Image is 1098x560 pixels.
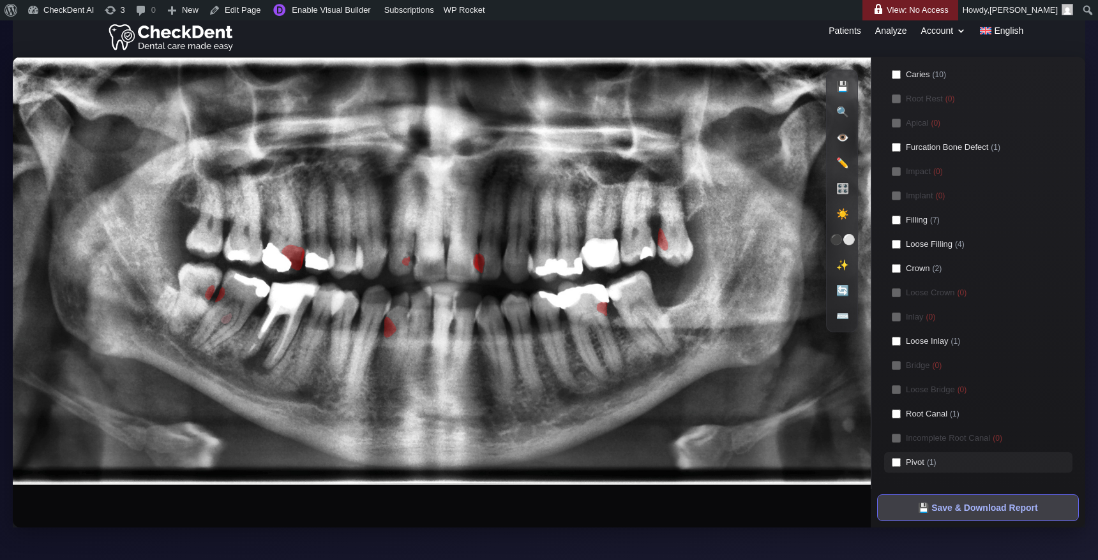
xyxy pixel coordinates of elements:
button: ☀️ [832,203,854,225]
spanpatho: (0) [926,311,935,323]
label: Loose Crown [884,283,1072,303]
label: Implant [884,186,1072,206]
spanpatho: (10) [933,69,946,80]
input: Incomplete Root Canal(0) [892,434,901,443]
span: [PERSON_NAME] [989,5,1058,15]
label: Root Rest [884,89,1072,109]
img: Checkdent Logo [109,21,236,52]
a: Account [921,26,966,40]
input: Root Canal(1) [892,409,901,418]
a: Analyze [875,26,907,40]
input: Furcation Bone Defect(1) [892,143,901,152]
label: Caries [884,64,1072,85]
label: Apical [884,113,1072,133]
input: Filling(7) [892,216,901,225]
input: Loose Inlay(1) [892,337,901,346]
input: Loose Crown(0) [892,288,901,297]
label: Incomplete Root Canal [884,428,1072,448]
button: 🎛️ [832,177,854,199]
span: English [994,26,1023,35]
label: Loose Filling [884,234,1072,254]
label: Impact [884,161,1072,182]
button: 🔄 [832,279,854,301]
spanpatho: (4) [955,239,965,250]
spanpatho: (0) [936,190,945,202]
input: Pivot(1) [892,458,901,467]
a: Patients [829,26,861,40]
input: Loose Bridge(0) [892,385,901,394]
input: Root Rest(0) [892,94,901,103]
spanpatho: (0) [931,117,940,129]
img: Arnav Saha [1062,4,1073,15]
label: Filling [884,210,1072,230]
label: Root Canal [884,404,1072,424]
label: Crown [884,258,1072,279]
input: Loose Filling(4) [892,240,901,249]
input: Bridge(0) [892,361,901,370]
spanpatho: (2) [933,263,942,274]
button: ⚫⚪ [832,228,854,250]
spanpatho: (0) [993,432,1002,444]
button: ✨ [832,254,854,276]
input: Caries(10) [892,70,901,79]
spanpatho: (1) [927,457,936,468]
label: Bridge [884,355,1072,376]
spanpatho: (7) [930,214,940,226]
spanpatho: (1) [991,142,1000,153]
button: 💾 Save & Download Report [877,494,1079,521]
label: Loose Inlay [884,331,1072,351]
a: English [980,26,1023,40]
input: Implant(0) [892,191,901,200]
button: ⌨️ [832,305,854,327]
input: Crown(2) [892,264,901,273]
spanpatho: (0) [958,287,967,298]
input: Apical(0) [892,119,901,128]
label: Pivot [884,452,1072,473]
label: Loose Bridge [884,379,1072,400]
label: Furcation Bone Defect [884,137,1072,158]
button: ✏️ [832,152,854,173]
button: 👁️ [832,126,854,148]
spanpatho: (1) [950,408,959,420]
spanpatho: (0) [933,360,942,371]
button: 🔍 [832,101,854,122]
button: 💾 [832,75,854,97]
input: Inlay(0) [892,313,901,321]
label: Inlay [884,307,1072,327]
input: Impact(0) [892,167,901,176]
spanpatho: (1) [951,335,961,347]
spanpatho: (0) [933,166,943,177]
spanpatho: (0) [958,384,967,395]
spanpatho: (0) [945,93,955,105]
